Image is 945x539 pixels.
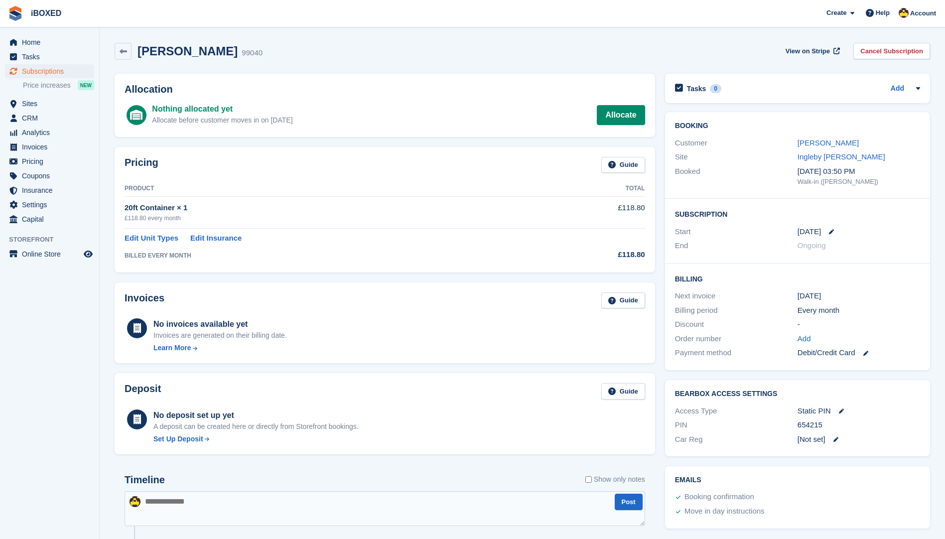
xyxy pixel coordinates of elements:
div: Walk-in ([PERSON_NAME]) [798,177,920,187]
div: Invoices are generated on their billing date. [153,330,287,341]
a: menu [5,154,94,168]
span: Insurance [22,183,82,197]
span: Ongoing [798,241,826,250]
a: [PERSON_NAME] [798,138,859,147]
img: stora-icon-8386f47178a22dfd0bd8f6a31ec36ba5ce8667c1dd55bd0f319d3a0aa187defe.svg [8,6,23,21]
div: Booked [675,166,798,187]
span: Sites [22,97,82,111]
div: NEW [78,80,94,90]
div: 99040 [242,47,263,59]
div: Billing period [675,305,798,316]
div: End [675,240,798,252]
a: Learn More [153,343,287,353]
div: Site [675,151,798,163]
span: Home [22,35,82,49]
a: menu [5,35,94,49]
div: Static PIN [798,405,920,417]
label: Show only notes [585,474,645,485]
h2: Pricing [125,157,158,173]
span: Tasks [22,50,82,64]
a: Guide [601,157,645,173]
span: Create [826,8,846,18]
img: Katie Brown [899,8,909,18]
span: Invoices [22,140,82,154]
a: Edit Unit Types [125,233,178,244]
h2: Subscription [675,209,920,219]
div: Set Up Deposit [153,434,203,444]
div: Payment method [675,347,798,359]
span: Help [876,8,890,18]
div: No deposit set up yet [153,409,359,421]
span: Storefront [9,235,99,245]
a: menu [5,212,94,226]
a: menu [5,198,94,212]
a: View on Stripe [782,43,842,59]
div: Customer [675,137,798,149]
th: Total [547,181,645,197]
button: Post [615,494,643,510]
h2: BearBox Access Settings [675,390,920,398]
span: CRM [22,111,82,125]
span: Subscriptions [22,64,82,78]
div: Every month [798,305,920,316]
a: menu [5,64,94,78]
a: Guide [601,383,645,400]
h2: Tasks [687,84,706,93]
span: Coupons [22,169,82,183]
div: £118.80 every month [125,214,547,223]
span: Price increases [23,81,71,90]
span: Online Store [22,247,82,261]
span: Pricing [22,154,82,168]
div: Allocate before customer moves in on [DATE] [152,115,292,126]
input: Show only notes [585,474,592,485]
td: £118.80 [547,197,645,228]
a: Ingleby [PERSON_NAME] [798,152,885,161]
th: Product [125,181,547,197]
h2: Invoices [125,292,164,309]
div: Car Reg [675,434,798,445]
time: 2025-08-25 23:00:00 UTC [798,226,821,238]
span: Settings [22,198,82,212]
div: Learn More [153,343,191,353]
span: View on Stripe [786,46,830,56]
div: Start [675,226,798,238]
a: Price increases NEW [23,80,94,91]
a: Set Up Deposit [153,434,359,444]
div: PIN [675,419,798,431]
a: menu [5,140,94,154]
div: Next invoice [675,290,798,302]
span: Analytics [22,126,82,139]
a: Guide [601,292,645,309]
a: Cancel Subscription [853,43,930,59]
a: menu [5,111,94,125]
p: A deposit can be created here or directly from Storefront bookings. [153,421,359,432]
h2: Billing [675,273,920,283]
a: iBOXED [27,5,65,21]
h2: Timeline [125,474,165,486]
a: menu [5,126,94,139]
div: Booking confirmation [684,491,754,503]
span: Account [910,8,936,18]
a: menu [5,97,94,111]
div: Nothing allocated yet [152,103,292,115]
div: Move in day instructions [684,506,765,518]
div: Access Type [675,405,798,417]
div: [DATE] [798,290,920,302]
a: menu [5,169,94,183]
div: BILLED EVERY MONTH [125,251,547,260]
a: Allocate [597,105,645,125]
h2: Booking [675,122,920,130]
h2: [PERSON_NAME] [137,44,238,58]
img: Katie Brown [130,496,140,507]
div: 0 [710,84,721,93]
a: Edit Insurance [190,233,242,244]
a: Preview store [82,248,94,260]
div: 654215 [798,419,920,431]
div: - [798,319,920,330]
div: [DATE] 03:50 PM [798,166,920,177]
div: £118.80 [547,249,645,261]
a: menu [5,50,94,64]
h2: Deposit [125,383,161,400]
div: Debit/Credit Card [798,347,920,359]
span: Capital [22,212,82,226]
